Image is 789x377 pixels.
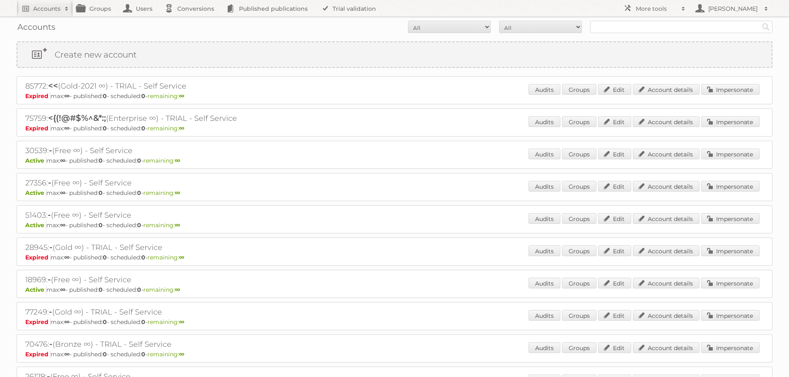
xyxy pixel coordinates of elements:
strong: ∞ [175,286,180,293]
span: remaining: [147,92,184,100]
span: - [49,339,53,349]
a: Edit [598,181,631,192]
a: Edit [598,245,631,256]
strong: ∞ [179,254,184,261]
a: Account details [633,149,700,159]
strong: ∞ [179,318,184,326]
a: Account details [633,278,700,288]
p: max: - published: - scheduled: - [25,125,764,132]
a: Groups [562,116,596,127]
a: Edit [598,149,631,159]
a: Audits [528,84,560,95]
a: Groups [562,213,596,224]
h2: Accounts [33,5,60,13]
a: Edit [598,84,631,95]
strong: ∞ [175,157,180,164]
a: Impersonate [701,310,760,321]
strong: ∞ [60,189,65,197]
a: Account details [633,213,700,224]
a: Groups [562,84,596,95]
input: Search [760,21,772,33]
p: max: - published: - scheduled: - [25,221,764,229]
a: Impersonate [701,278,760,288]
strong: ∞ [60,286,65,293]
span: remaining: [143,157,180,164]
strong: 0 [141,318,145,326]
h2: 27356: (Free ∞) - Self Service [25,178,315,188]
h2: 51403: (Free ∞) - Self Service [25,210,315,221]
strong: ∞ [179,351,184,358]
p: max: - published: - scheduled: - [25,157,764,164]
strong: ∞ [60,157,65,164]
span: - [49,145,52,155]
a: Impersonate [701,213,760,224]
a: Edit [598,116,631,127]
strong: 0 [99,189,103,197]
a: Account details [633,84,700,95]
p: max: - published: - scheduled: - [25,92,764,100]
span: remaining: [143,286,180,293]
p: max: - published: - scheduled: - [25,286,764,293]
a: Impersonate [701,181,760,192]
span: Expired [25,318,51,326]
span: remaining: [147,318,184,326]
a: Groups [562,310,596,321]
a: Groups [562,342,596,353]
span: Active [25,189,46,197]
span: remaining: [147,254,184,261]
strong: ∞ [179,92,184,100]
p: max: - published: - scheduled: - [25,189,764,197]
span: - [48,210,51,220]
h2: 85772: (Gold-2021 ∞) - TRIAL - Self Service [25,81,315,91]
a: Account details [633,181,700,192]
strong: ∞ [175,189,180,197]
a: Account details [633,342,700,353]
strong: 0 [137,286,141,293]
a: Edit [598,310,631,321]
a: Audits [528,149,560,159]
span: Expired [25,125,51,132]
span: remaining: [147,351,184,358]
a: Audits [528,213,560,224]
span: remaining: [143,221,180,229]
a: Impersonate [701,84,760,95]
a: Edit [598,213,631,224]
a: Audits [528,342,560,353]
strong: 0 [141,254,145,261]
span: Active [25,221,46,229]
a: Audits [528,278,560,288]
strong: ∞ [60,221,65,229]
span: Expired [25,92,51,100]
strong: ∞ [64,254,70,261]
p: max: - published: - scheduled: - [25,254,764,261]
a: Account details [633,310,700,321]
a: Impersonate [701,342,760,353]
strong: 0 [137,221,141,229]
span: Expired [25,254,51,261]
a: Impersonate [701,116,760,127]
strong: 0 [99,157,103,164]
strong: 0 [103,125,107,132]
p: max: - published: - scheduled: - [25,318,764,326]
strong: ∞ [175,221,180,229]
h2: 30539: (Free ∞) - Self Service [25,145,315,156]
p: max: - published: - scheduled: - [25,351,764,358]
a: Create new account [17,42,772,67]
a: Groups [562,278,596,288]
h2: 75759: (Enterprise ∞) - TRIAL - Self Service [25,113,315,124]
h2: More tools [636,5,677,13]
a: Audits [528,245,560,256]
strong: ∞ [64,125,70,132]
h2: 28945: (Gold ∞) - TRIAL - Self Service [25,242,315,253]
strong: 0 [103,318,107,326]
a: Edit [598,342,631,353]
strong: 0 [141,351,145,358]
a: Audits [528,116,560,127]
a: Account details [633,116,700,127]
strong: 0 [137,157,141,164]
strong: ∞ [64,92,70,100]
strong: ∞ [64,351,70,358]
a: Edit [598,278,631,288]
strong: 0 [103,351,107,358]
span: Expired [25,351,51,358]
